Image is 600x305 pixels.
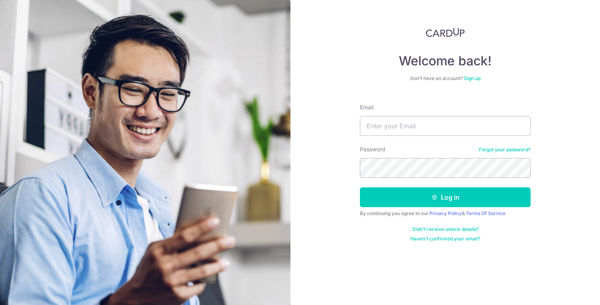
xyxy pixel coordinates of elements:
[360,210,531,217] div: By continuing you agree to our &
[360,116,531,136] input: Enter your Email
[466,210,506,216] a: Terms Of Service
[412,226,479,233] a: Didn't receive unlock details?
[429,210,462,216] a: Privacy Policy
[410,236,480,242] a: Haven't confirmed your email?
[464,75,481,81] a: Sign up
[479,147,531,153] a: Forgot your password?
[360,145,385,153] label: Password
[360,103,373,111] label: Email
[426,28,465,37] img: CardUp Logo
[360,75,531,82] div: Don’t have an account?
[360,187,531,207] button: Log in
[360,53,531,69] h4: Welcome back!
